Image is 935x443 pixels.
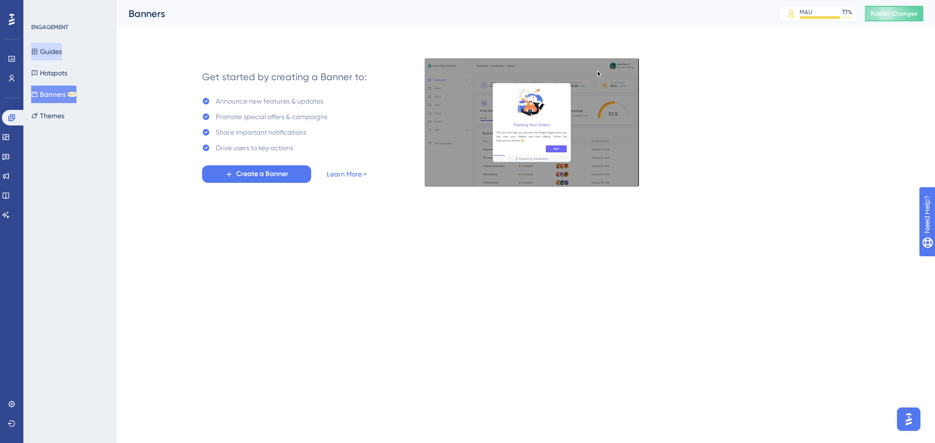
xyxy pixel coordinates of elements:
[68,92,76,97] div: BETA
[202,70,367,84] div: Get started by creating a Banner to:
[31,23,68,31] div: ENGAGEMENT
[31,86,76,103] button: BannersBETA
[871,10,917,18] span: Publish Changes
[129,7,755,20] div: Banners
[216,95,323,107] div: Announce new features & updates
[31,107,64,124] button: Themes
[236,168,288,180] span: Create a Banner
[216,111,327,123] div: Promote special offers & campaigns
[23,2,61,14] span: Need Help?
[202,165,311,183] button: Create a Banner
[842,8,852,16] div: 77 %
[424,58,639,187] img: 529d90adb73e879a594bca603b874522.gif
[894,405,923,434] iframe: UserGuiding AI Assistant Launcher
[800,8,812,16] div: MAU
[31,43,62,60] button: Guides
[216,142,293,154] div: Drive users to key actions
[216,126,306,138] div: Share important notifications
[31,64,67,82] button: Hotspots
[327,168,367,180] a: Learn More >
[865,6,923,21] button: Publish Changes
